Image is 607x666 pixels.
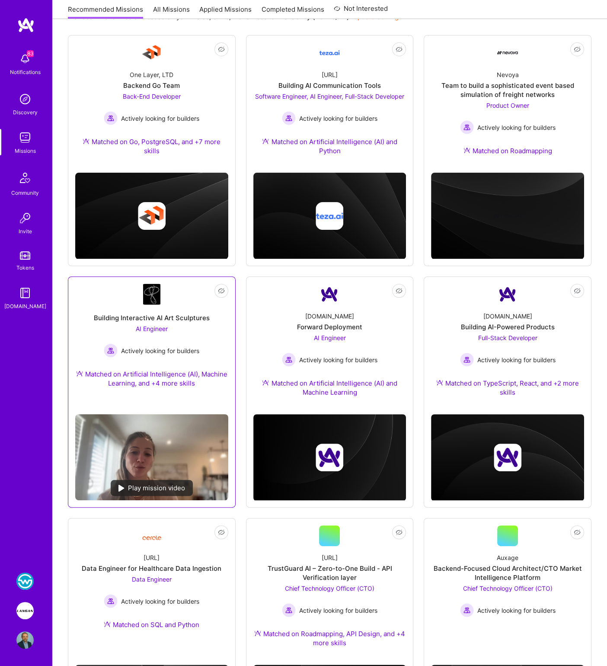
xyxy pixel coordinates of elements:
[68,5,143,19] a: Recommended Missions
[477,123,556,132] span: Actively looking for builders
[497,51,518,55] img: Company Logo
[494,444,521,471] img: Company logo
[431,564,584,582] div: Backend-Focused Cloud Architect/CTO Market Intelligence Platform
[218,529,225,536] i: icon EyeClosed
[313,334,345,341] span: AI Engineer
[75,370,228,388] div: Matched on Artificial Intelligence (AI), Machine Learning, and +4 more skills
[253,137,406,155] div: Matched on Artificial Intelligence (AI) and Python
[11,188,39,197] div: Community
[396,46,403,53] i: icon EyeClosed
[282,603,296,617] img: Actively looking for builders
[104,344,118,357] img: Actively looking for builders
[76,370,83,377] img: Ateam Purple Icon
[463,585,553,592] span: Chief Technology Officer (CTO)
[322,70,338,79] div: [URL]
[396,529,403,536] i: icon EyeClosed
[574,287,581,294] i: icon EyeClosed
[14,602,36,619] a: Langan: AI-Copilot for Environmental Site Assessment
[75,173,228,259] img: cover
[83,138,89,145] img: Ateam Purple Icon
[319,284,340,305] img: Company Logo
[460,353,474,367] img: Actively looking for builders
[130,70,173,79] div: One Layer, LTD
[253,379,406,397] div: Matched on Artificial Intelligence (AI) and Machine Learning
[285,585,374,592] span: Chief Technology Officer (CTO)
[27,50,34,57] span: 83
[253,564,406,582] div: TrustGuard AI – Zero-to-One Build - API Verification layer
[297,322,362,331] div: Forward Deployment
[460,603,474,617] img: Actively looking for builders
[574,46,581,53] i: icon EyeClosed
[431,173,584,259] img: cover
[111,480,193,496] div: Play mission video
[16,263,34,272] div: Tokens
[75,414,228,500] img: No Mission
[574,529,581,536] i: icon EyeClosed
[16,573,34,590] img: WSC Sports: Real-Time Multilingual Captions
[278,81,381,90] div: Building AI Communication Tools
[16,602,34,619] img: Langan: AI-Copilot for Environmental Site Assessment
[104,594,118,608] img: Actively looking for builders
[10,68,41,77] div: Notifications
[319,42,340,63] img: Company Logo
[431,379,584,397] div: Matched on TypeScript, React, and +2 more skills
[299,114,377,123] span: Actively looking for builders
[253,629,406,647] div: Matched on Roadmapping, API Design, and +4 more skills
[136,325,168,332] span: AI Engineer
[253,525,406,658] a: [URL]TrustGuard AI – Zero-to-One Build - API Verification layerChief Technology Officer (CTO) Act...
[121,346,199,355] span: Actively looking for builders
[138,202,166,230] img: Company logo
[199,5,252,19] a: Applied Missions
[82,564,221,573] div: Data Engineer for Healthcare Data Ingestion
[218,287,225,294] i: icon EyeClosed
[431,81,584,99] div: Team to build a sophisticated event based simulation of freight networks
[431,284,584,407] a: Company Logo[DOMAIN_NAME]Building AI-Powered ProductsFull-Stack Developer Actively looking for bu...
[262,138,269,145] img: Ateam Purple Icon
[75,284,228,407] a: Company LogoBuilding Interactive AI Art SculpturesAI Engineer Actively looking for buildersActive...
[16,90,34,108] img: discovery
[14,573,36,590] a: WSC Sports: Real-Time Multilingual Captions
[17,17,35,33] img: logo
[218,46,225,53] i: icon EyeClosed
[282,353,296,367] img: Actively looking for builders
[431,525,584,634] a: AuxageBackend-Focused Cloud Architect/CTO Market Intelligence PlatformChief Technology Officer (C...
[477,355,556,364] span: Actively looking for builders
[143,284,160,305] img: Company Logo
[123,81,180,90] div: Backend Go Team
[253,284,406,407] a: Company Logo[DOMAIN_NAME]Forward DeploymentAI Engineer Actively looking for buildersActively look...
[118,485,125,492] img: play
[75,525,228,640] a: Company Logo[URL]Data Engineer for Healthcare Data IngestionData Engineer Actively looking for bu...
[75,137,228,155] div: Matched on Go, PostgreSQL, and +7 more skills
[316,202,343,230] img: Company logo
[75,42,228,166] a: Company LogoOne Layer, LTDBackend Go TeamBack-End Developer Actively looking for buildersActively...
[460,120,474,134] img: Actively looking for builders
[16,284,34,302] img: guide book
[16,631,34,649] img: User Avatar
[123,93,181,100] span: Back-End Developer
[19,227,32,236] div: Invite
[436,379,443,386] img: Ateam Purple Icon
[253,42,406,166] a: Company Logo[URL]Building AI Communication ToolsSoftware Engineer, AI Engineer, Full-Stack Develo...
[262,379,269,386] img: Ateam Purple Icon
[16,209,34,227] img: Invite
[13,108,38,117] div: Discovery
[461,322,555,331] div: Building AI-Powered Products
[322,553,338,562] div: [URL]
[305,312,354,321] div: [DOMAIN_NAME]
[255,93,404,100] span: Software Engineer, AI Engineer, Full-Stack Developer
[494,202,521,230] img: Company logo
[20,251,30,260] img: tokens
[253,414,406,501] img: cover
[299,355,377,364] span: Actively looking for builders
[16,50,34,68] img: bell
[431,42,584,166] a: Company LogoNevoyaTeam to build a sophisticated event based simulation of freight networksProduct...
[486,102,529,109] span: Product Owner
[254,630,261,637] img: Ateam Purple Icon
[104,621,111,627] img: Ateam Purple Icon
[4,302,46,311] div: [DOMAIN_NAME]
[14,631,36,649] a: User Avatar
[477,606,556,615] span: Actively looking for builders
[141,42,162,63] img: Company Logo
[262,5,324,19] a: Completed Missions
[121,597,199,606] span: Actively looking for builders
